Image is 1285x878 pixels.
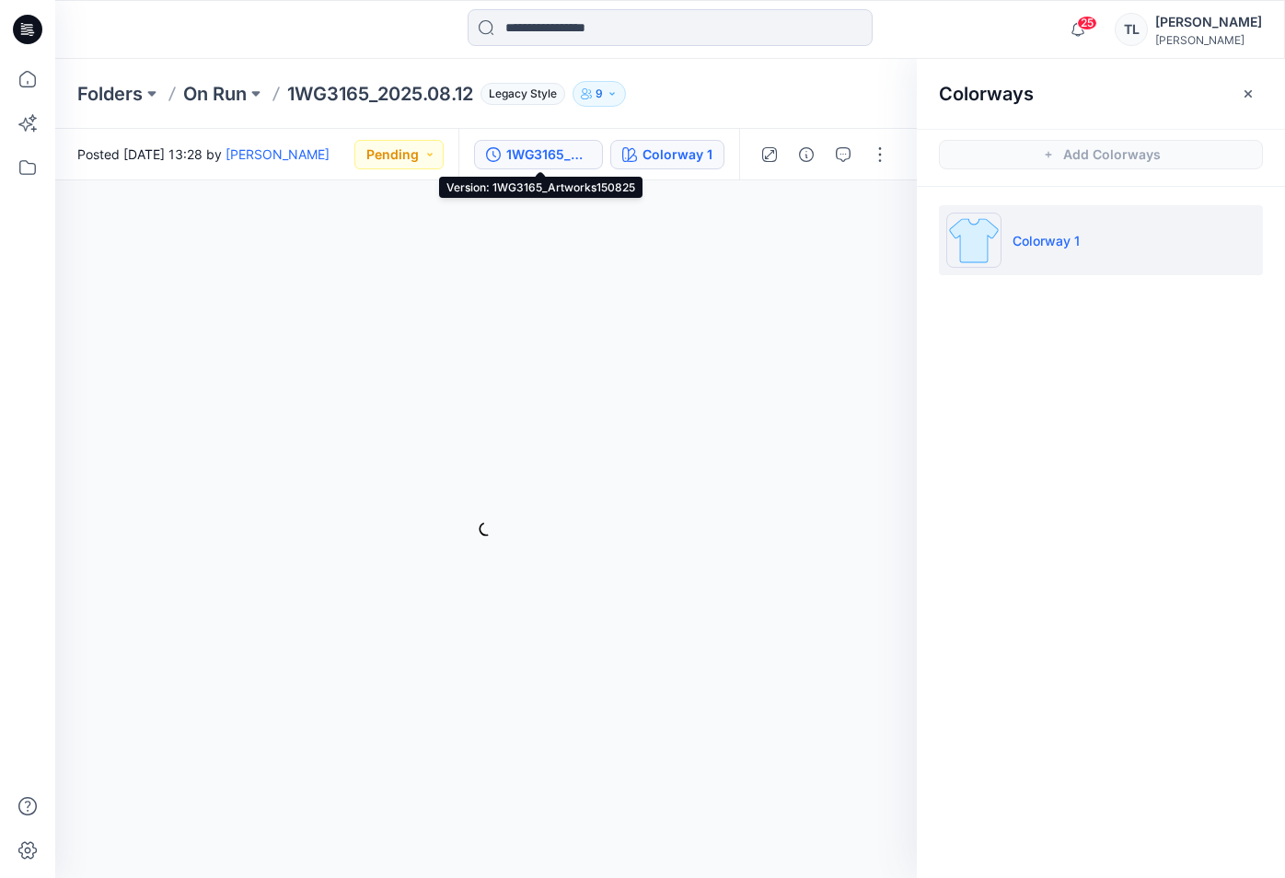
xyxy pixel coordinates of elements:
a: Folders [77,81,143,107]
button: Colorway 1 [610,140,724,169]
a: On Run [183,81,247,107]
img: Colorway 1 [946,213,1001,268]
div: TL [1115,13,1148,46]
div: 1WG3165_Artworks150825 [506,144,591,165]
span: Posted [DATE] 13:28 by [77,144,330,164]
button: 1WG3165_Artworks150825 [474,140,603,169]
span: 25 [1077,16,1097,30]
div: [PERSON_NAME] [1155,11,1262,33]
p: Colorway 1 [1013,231,1080,250]
div: Colorway 1 [642,144,712,165]
h2: Colorways [939,83,1034,105]
span: Legacy Style [480,83,565,105]
a: [PERSON_NAME] [226,146,330,162]
button: Details [792,140,821,169]
button: Legacy Style [473,81,565,107]
button: 9 [573,81,626,107]
div: [PERSON_NAME] [1155,33,1262,47]
p: 1WG3165_2025.08.12 [287,81,473,107]
p: 9 [596,84,603,104]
